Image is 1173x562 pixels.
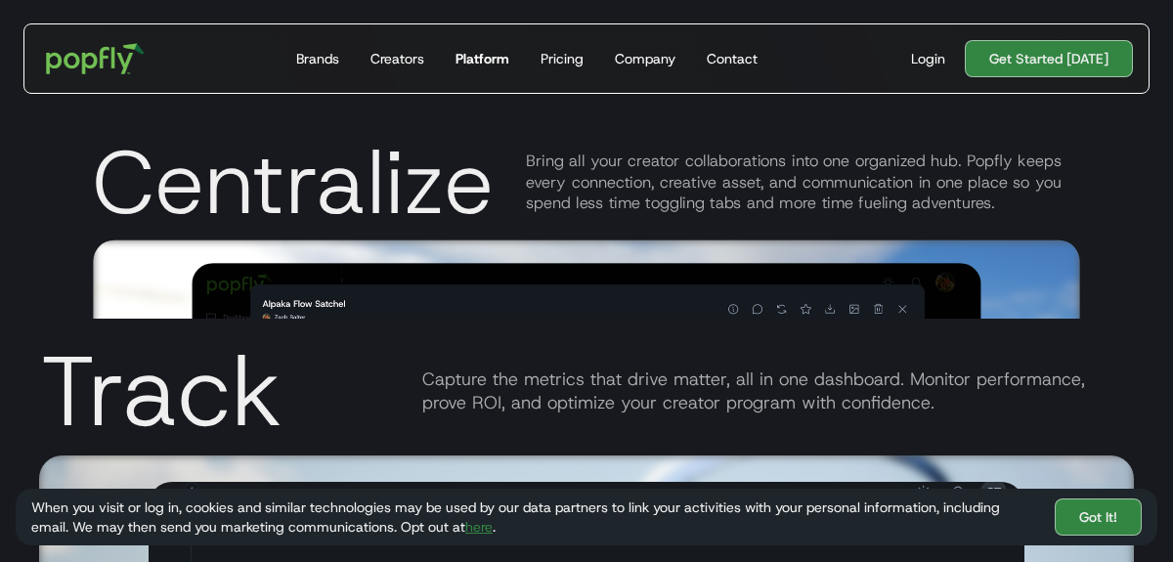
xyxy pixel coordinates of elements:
div: When you visit or log in, cookies and similar technologies may be used by our data partners to li... [31,497,1039,537]
div: Creators [370,49,424,68]
div: Bring all your creator collaborations into one organized hub. Popfly keeps every connection, crea... [526,150,1080,213]
div: Capture the metrics that drive matter, all in one dashboard. Monitor performance, prove ROI, and ... [422,367,1134,414]
div: Brands [296,49,339,68]
a: Company [607,24,683,93]
div: Contact [707,49,758,68]
div: Platform [456,49,509,68]
a: Brands [288,24,347,93]
div: Track [39,342,283,440]
div: Centralize [93,137,494,225]
a: Creators [363,24,432,93]
div: Pricing [541,49,584,68]
div: Company [615,49,675,68]
a: Login [903,49,953,68]
a: Platform [448,24,517,93]
div: Login [911,49,945,68]
a: Get Started [DATE] [965,40,1133,77]
a: Pricing [533,24,591,93]
a: Contact [699,24,765,93]
a: home [32,29,158,88]
a: here [465,518,493,536]
a: Got It! [1055,498,1142,536]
